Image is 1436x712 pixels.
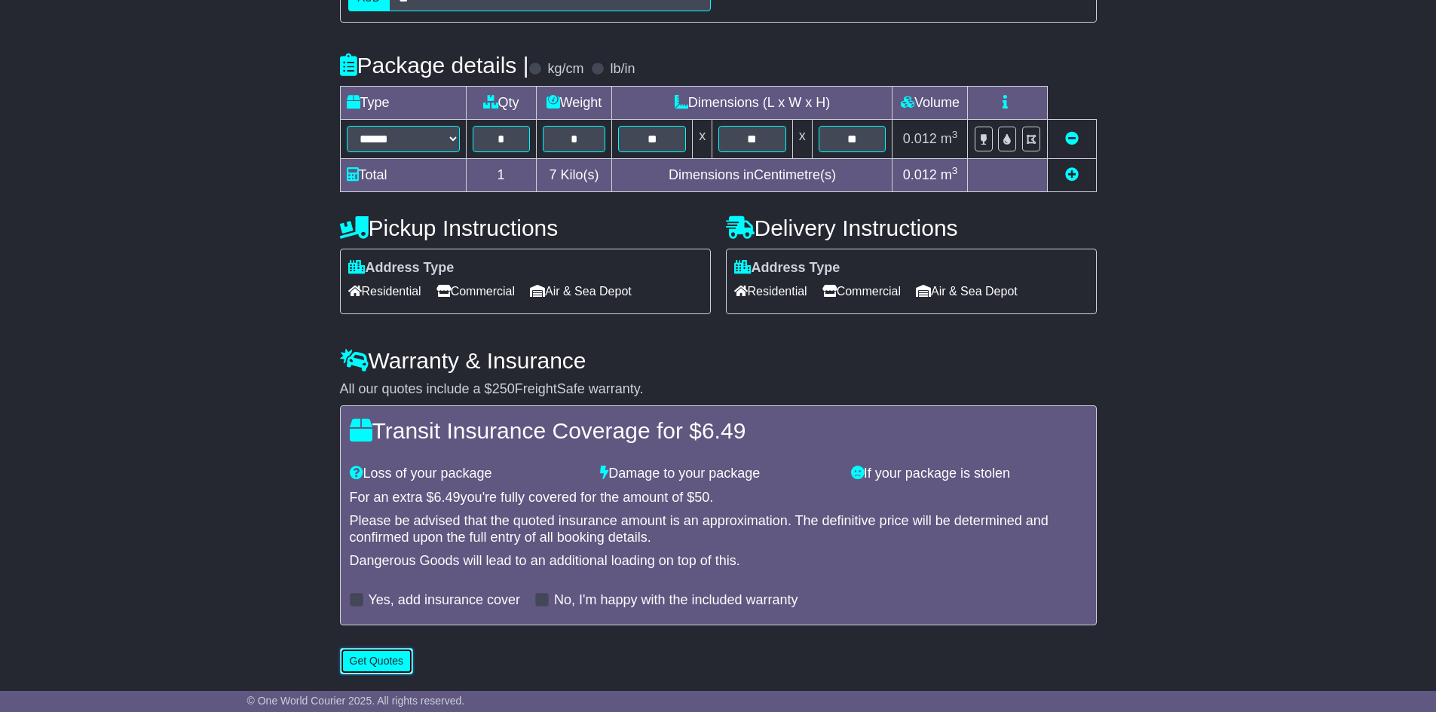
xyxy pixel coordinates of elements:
[554,592,798,609] label: No, I'm happy with the included warranty
[952,129,958,140] sup: 3
[941,167,958,182] span: m
[952,165,958,176] sup: 3
[350,490,1087,506] div: For an extra $ you're fully covered for the amount of $ .
[340,348,1097,373] h4: Warranty & Insurance
[612,158,893,191] td: Dimensions in Centimetre(s)
[592,466,844,482] div: Damage to your package
[822,280,901,303] span: Commercial
[247,695,465,707] span: © One World Courier 2025. All rights reserved.
[844,466,1095,482] div: If your package is stolen
[941,131,958,146] span: m
[734,260,840,277] label: Address Type
[726,215,1097,240] h4: Delivery Instructions
[350,553,1087,570] div: Dangerous Goods will lead to an additional loading on top of this.
[612,86,893,119] td: Dimensions (L x W x H)
[348,260,455,277] label: Address Type
[1065,131,1079,146] a: Remove this item
[492,381,515,396] span: 250
[893,86,968,119] td: Volume
[434,490,461,505] span: 6.49
[1065,167,1079,182] a: Add new item
[549,167,556,182] span: 7
[369,592,520,609] label: Yes, add insurance cover
[903,131,937,146] span: 0.012
[536,86,612,119] td: Weight
[916,280,1018,303] span: Air & Sea Depot
[340,158,466,191] td: Total
[340,648,414,674] button: Get Quotes
[693,119,712,158] td: x
[734,280,807,303] span: Residential
[536,158,612,191] td: Kilo(s)
[903,167,937,182] span: 0.012
[340,215,711,240] h4: Pickup Instructions
[466,86,536,119] td: Qty
[340,86,466,119] td: Type
[340,53,529,78] h4: Package details |
[340,381,1097,398] div: All our quotes include a $ FreightSafe warranty.
[694,490,709,505] span: 50
[350,513,1087,545] div: Please be advised that the quoted insurance amount is an approximation. The definitive price will...
[610,61,635,78] label: lb/in
[530,280,632,303] span: Air & Sea Depot
[348,280,421,303] span: Residential
[466,158,536,191] td: 1
[702,418,746,443] span: 6.49
[436,280,515,303] span: Commercial
[350,418,1087,443] h4: Transit Insurance Coverage for $
[342,466,593,482] div: Loss of your package
[792,119,812,158] td: x
[547,61,583,78] label: kg/cm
